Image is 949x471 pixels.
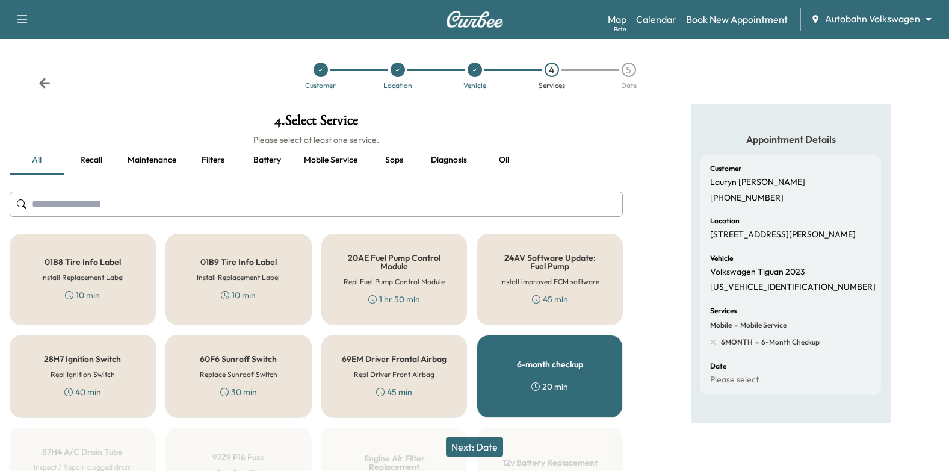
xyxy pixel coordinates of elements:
a: Calendar [636,12,676,27]
div: basic tabs example [10,146,623,175]
h5: 01B9 Tire Info Label [200,258,277,266]
h6: Please select at least one service. [10,134,623,146]
h6: Vehicle [710,255,733,262]
h5: 01B8 Tire Info Label [45,258,121,266]
h6: Customer [710,165,741,172]
a: Book New Appointment [686,12,788,27]
h5: Appointment Details [700,133,881,146]
div: Services [539,82,565,89]
div: Back [39,77,51,89]
h6: Repl Driver Front Airbag [354,369,434,380]
div: 45 min [376,386,412,398]
button: Next: Date [446,437,503,457]
img: Curbee Logo [446,11,504,28]
div: Vehicle [463,82,486,89]
div: 20 min [531,381,568,393]
div: 10 min [65,289,100,301]
h6: Install Replacement Label [197,272,280,283]
span: - [753,336,759,348]
div: 10 min [221,289,256,301]
span: Mobile [710,320,732,330]
div: 5 [622,63,636,77]
div: 1 hr 50 min [368,293,420,305]
button: Oil [477,146,531,175]
h6: Repl Fuel Pump Control Module [344,276,445,287]
div: 30 min [220,386,257,398]
span: Mobile Service [738,320,787,330]
p: Volkswagen Tiguan 2023 [710,267,805,278]
p: Lauryn [PERSON_NAME] [710,177,805,188]
button: all [10,146,64,175]
button: Maintenance [118,146,186,175]
a: MapBeta [608,12,626,27]
h6: Date [710,363,726,370]
h6: Install Replacement Label [41,272,124,283]
h6: Services [710,307,737,314]
div: Date [621,82,637,89]
button: Battery [240,146,294,175]
h5: 20AE Fuel Pump Control Module [341,254,448,270]
h6: Location [710,217,740,225]
button: Recall [64,146,118,175]
div: 40 min [64,386,101,398]
div: Customer [305,82,336,89]
span: Autobahn Volkswagen [825,12,920,26]
button: Mobile service [294,146,367,175]
button: Diagnosis [421,146,477,175]
h1: 4 . Select Service [10,113,623,134]
div: Beta [614,25,626,34]
h5: 6-month checkup [517,360,583,369]
p: [US_VEHICLE_IDENTIFICATION_NUMBER] [710,282,876,293]
p: Please select [710,375,759,385]
button: Sops [367,146,421,175]
p: [PHONE_NUMBER] [710,193,784,204]
h5: 28H7 Ignition Switch [44,355,121,363]
h5: 24AV Software Update: Fuel Pump [496,254,603,270]
button: Filters [186,146,240,175]
h5: 69EM Driver Frontal Airbag [342,355,447,363]
h6: Repl Ignition Switch [51,369,115,380]
div: 45 min [532,293,568,305]
p: [STREET_ADDRESS][PERSON_NAME] [710,229,856,240]
span: - [732,319,738,331]
span: 6-month checkup [759,337,820,347]
div: Location [383,82,412,89]
h6: Install improved ECM software [500,276,599,287]
span: 6MONTH [721,337,753,347]
h6: Replace Sunroof Switch [200,369,277,380]
div: 4 [545,63,559,77]
h5: 60F6 Sunroff Switch [200,355,277,363]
